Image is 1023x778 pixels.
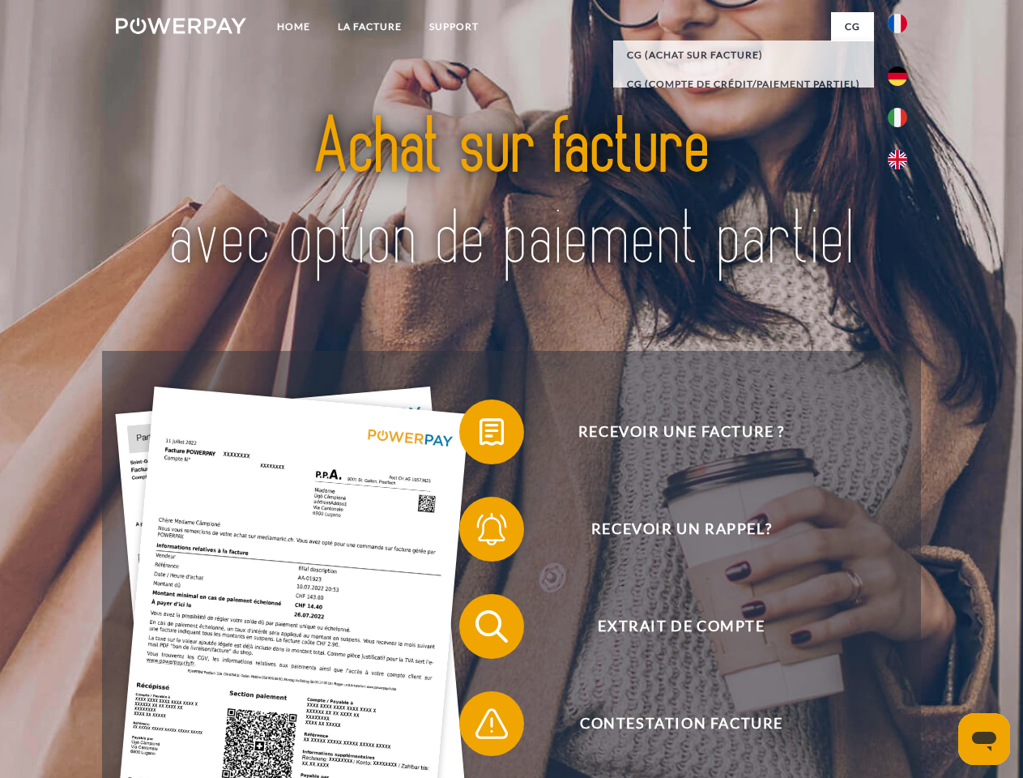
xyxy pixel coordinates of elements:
[613,41,874,70] a: CG (achat sur facture)
[888,108,907,127] img: it
[116,18,246,34] img: logo-powerpay-white.svg
[483,400,880,464] span: Recevoir une facture ?
[471,509,512,549] img: qb_bell.svg
[613,70,874,99] a: CG (Compte de crédit/paiement partiel)
[888,66,907,86] img: de
[888,150,907,169] img: en
[263,12,324,41] a: Home
[958,713,1010,765] iframe: Bouton de lancement de la fenêtre de messagerie
[483,497,880,562] span: Recevoir un rappel?
[155,78,868,310] img: title-powerpay_fr.svg
[416,12,492,41] a: Support
[483,691,880,756] span: Contestation Facture
[459,400,880,464] button: Recevoir une facture ?
[471,703,512,744] img: qb_warning.svg
[471,606,512,647] img: qb_search.svg
[888,14,907,33] img: fr
[459,497,880,562] button: Recevoir un rappel?
[459,691,880,756] button: Contestation Facture
[483,594,880,659] span: Extrait de compte
[471,412,512,452] img: qb_bill.svg
[459,594,880,659] button: Extrait de compte
[324,12,416,41] a: LA FACTURE
[831,12,874,41] a: CG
